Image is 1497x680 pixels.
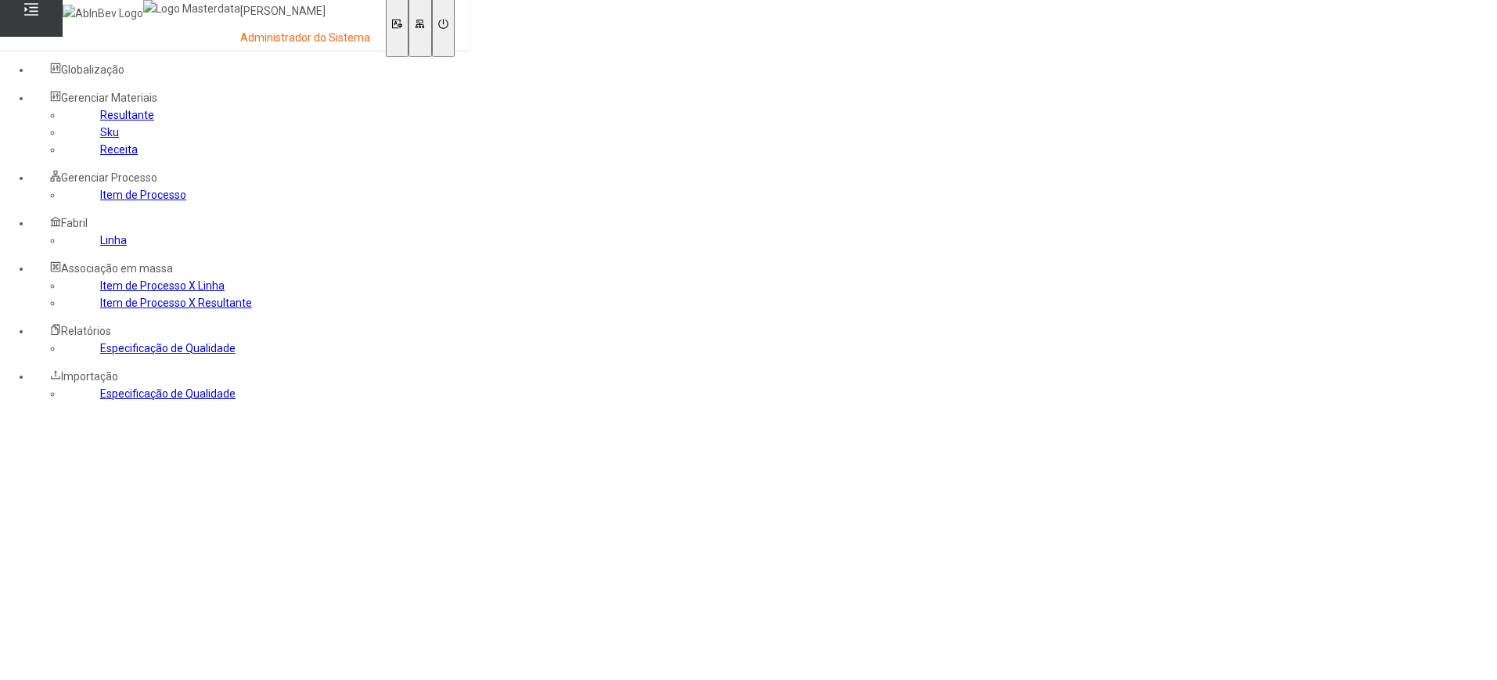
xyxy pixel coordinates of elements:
a: Receita [100,143,138,156]
a: Item de Processo [100,189,186,201]
img: AbInBev Logo [63,5,143,22]
span: Fabril [61,217,88,229]
p: Administrador do Sistema [240,31,370,46]
a: Resultante [100,109,154,121]
p: [PERSON_NAME] [240,4,370,20]
span: Gerenciar Materiais [61,92,157,104]
span: Globalização [61,63,124,76]
a: Especificação de Qualidade [100,387,236,400]
a: Item de Processo X Linha [100,279,225,292]
a: Sku [100,126,119,139]
a: Linha [100,234,127,246]
span: Associação em massa [61,262,173,275]
span: Importação [61,370,118,383]
a: Especificação de Qualidade [100,342,236,354]
span: Gerenciar Processo [61,171,157,184]
a: Item de Processo X Resultante [100,297,252,309]
span: Relatórios [61,325,111,337]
